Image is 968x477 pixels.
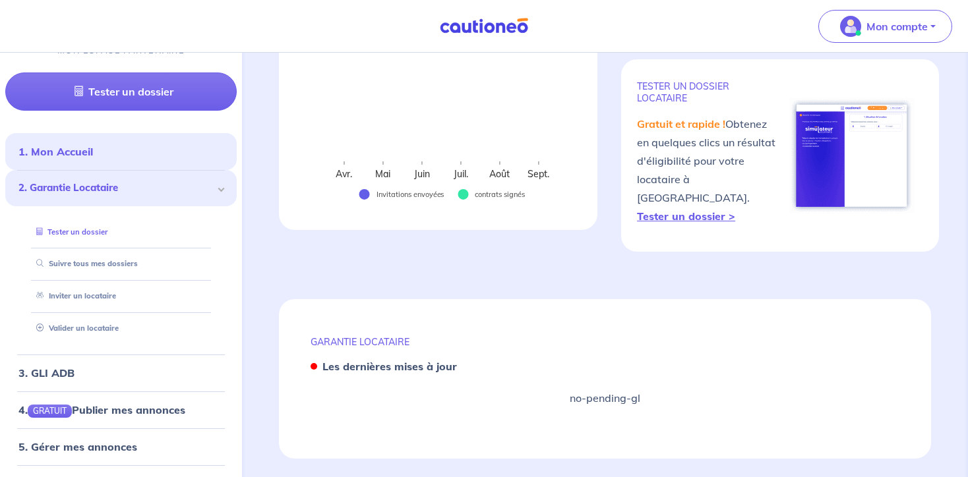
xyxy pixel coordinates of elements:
p: TESTER un dossier locataire [637,80,780,104]
span: 2. Garantie Locataire [18,181,214,196]
p: GARANTIE LOCATAIRE [311,336,899,348]
text: Sept. [528,168,550,180]
img: illu_account_valid_menu.svg [840,16,861,37]
div: 4.GRATUITPublier mes annonces [5,397,237,423]
text: Août [490,168,510,180]
em: Gratuit et rapide ! [637,117,725,130]
a: Suivre tous mes dossiers [31,260,138,269]
p: Obtenez en quelques clics un résultat d'éligibilité pour votre locataire à [GEOGRAPHIC_DATA]. [637,115,780,225]
a: Inviter un locataire [31,292,116,301]
img: simulateur.png [789,98,914,213]
text: Mai [376,168,391,180]
div: Inviter un locataire [21,286,221,308]
text: Juin [413,168,430,180]
text: Juil. [453,168,468,180]
text: Avr. [336,168,353,180]
div: Tester un dossier [21,221,221,243]
img: Cautioneo [435,18,533,34]
div: 3. GLI ADB [5,360,237,386]
a: Valider un locataire [31,323,119,333]
div: 5. Gérer mes annonces [5,434,237,460]
p: Mon compte [866,18,928,34]
strong: Les dernières mises à jour [322,360,457,373]
a: 4.GRATUITPublier mes annonces [18,403,185,416]
a: Tester un dossier [5,73,237,111]
div: 1. Mon Accueil [5,139,237,165]
button: illu_account_valid_menu.svgMon compte [818,10,952,43]
a: 3. GLI ADB [18,366,75,379]
p: no-pending-gl [570,390,640,406]
div: Valider un locataire [21,318,221,339]
a: Tester un dossier > [637,210,735,223]
a: 5. Gérer mes annonces [18,440,137,453]
a: Tester un dossier [31,227,107,237]
div: 2. Garantie Locataire [5,171,237,207]
div: Suivre tous mes dossiers [21,254,221,275]
a: 1. Mon Accueil [18,146,93,159]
